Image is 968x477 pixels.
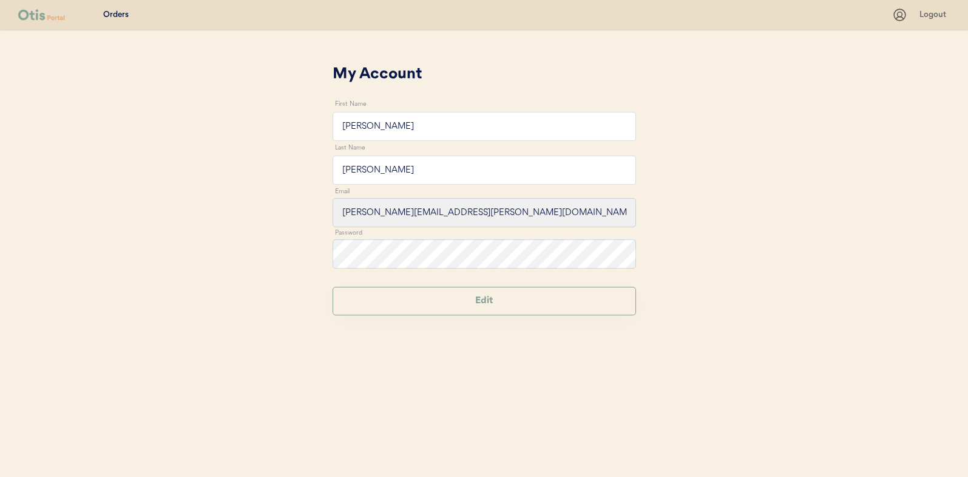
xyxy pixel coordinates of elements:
[103,9,129,21] div: Orders
[333,188,454,196] div: Email
[333,198,636,227] input: Email
[333,229,454,238] div: Password
[333,112,636,141] input: First Name
[333,100,454,109] div: First Name
[333,144,454,153] div: Last Name
[333,156,636,185] input: Last Name
[333,63,636,86] div: My Account
[333,287,636,315] button: Edit
[919,9,950,21] div: Logout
